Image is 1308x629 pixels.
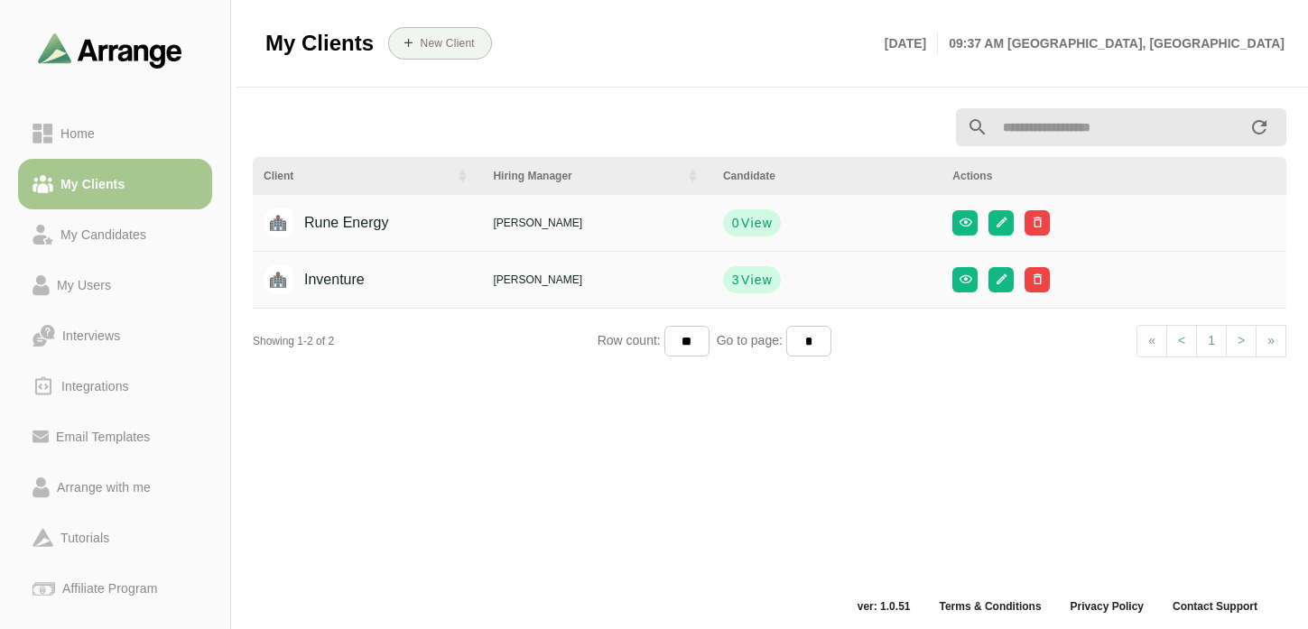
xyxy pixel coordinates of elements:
[264,265,292,294] img: placeholder logo
[18,462,212,513] a: Arrange with me
[710,333,786,347] span: Go to page:
[18,108,212,159] a: Home
[493,215,700,231] div: [PERSON_NAME]
[54,375,136,397] div: Integrations
[493,272,700,288] div: [PERSON_NAME]
[18,260,212,310] a: My Users
[253,333,598,349] div: Showing 1-2 of 2
[55,578,164,599] div: Affiliate Program
[598,333,664,347] span: Row count:
[1158,599,1272,614] a: Contact Support
[1248,116,1270,138] i: appended action
[18,209,212,260] a: My Candidates
[264,208,292,237] img: placeholder logo
[276,263,365,297] div: Inventure
[938,32,1285,54] p: 09:37 AM [GEOGRAPHIC_DATA], [GEOGRAPHIC_DATA]
[50,274,118,296] div: My Users
[419,37,474,50] b: New Client
[885,32,938,54] p: [DATE]
[18,310,212,361] a: Interviews
[276,206,388,240] div: Rune Energy
[723,209,781,236] button: 0View
[18,361,212,412] a: Integrations
[731,271,740,289] strong: 3
[265,30,374,57] span: My Clients
[18,513,212,563] a: Tutorials
[53,123,102,144] div: Home
[18,563,212,614] a: Affiliate Program
[55,325,127,347] div: Interviews
[264,168,444,184] div: Client
[723,168,931,184] div: Candidate
[18,159,212,209] a: My Clients
[924,599,1055,614] a: Terms & Conditions
[731,214,740,232] strong: 0
[50,476,158,498] div: Arrange with me
[53,527,116,549] div: Tutorials
[493,168,673,184] div: Hiring Manager
[388,27,492,60] button: New Client
[1056,599,1158,614] a: Privacy Policy
[18,412,212,462] a: Email Templates
[49,426,157,448] div: Email Templates
[723,266,781,293] button: 3View
[740,214,773,232] span: View
[740,271,773,289] span: View
[843,599,925,614] span: ver: 1.0.51
[38,32,182,68] img: arrangeai-name-small-logo.4d2b8aee.svg
[952,168,1276,184] div: Actions
[53,224,153,245] div: My Candidates
[53,173,132,195] div: My Clients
